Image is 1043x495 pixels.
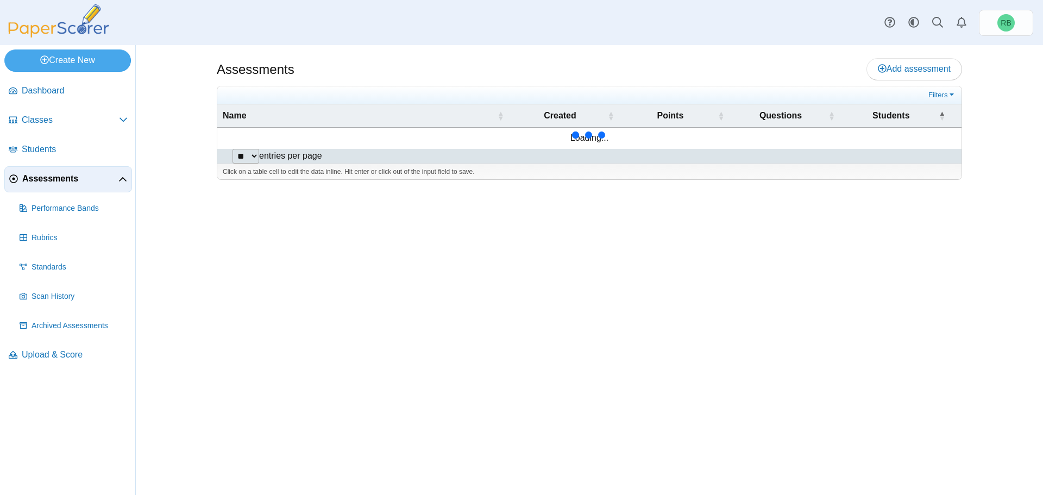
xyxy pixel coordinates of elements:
span: Performance Bands [32,203,128,214]
a: Dashboard [4,78,132,104]
span: Students [22,143,128,155]
a: Add assessment [866,58,962,80]
a: Scan History [15,284,132,310]
span: Created : Activate to sort [608,110,614,121]
a: Assessments [4,166,132,192]
a: Students [4,137,132,163]
a: Filters [926,90,959,101]
span: Name [223,110,495,122]
div: Click on a table cell to edit the data inline. Hit enter or click out of the input field to save. [217,164,962,180]
img: PaperScorer [4,4,113,37]
span: Classes [22,114,119,126]
label: entries per page [259,151,322,160]
a: Create New [4,49,131,71]
span: Upload & Score [22,349,128,361]
span: Robert Bartz [997,14,1015,32]
span: Dashboard [22,85,128,97]
a: Rubrics [15,225,132,251]
span: Rubrics [32,233,128,243]
span: Robert Bartz [1001,19,1011,27]
a: Robert Bartz [979,10,1033,36]
a: PaperScorer [4,30,113,39]
span: Scan History [32,291,128,302]
span: Students [846,110,937,122]
span: Questions [735,110,826,122]
td: Loading... [217,128,962,148]
span: Points : Activate to sort [718,110,724,121]
a: Archived Assessments [15,313,132,339]
a: Standards [15,254,132,280]
h1: Assessments [217,60,294,79]
span: Name : Activate to sort [497,110,504,121]
a: Classes [4,108,132,134]
a: Performance Bands [15,196,132,222]
span: Standards [32,262,128,273]
span: Students : Activate to invert sorting [939,110,945,121]
span: Questions : Activate to sort [828,110,835,121]
a: Alerts [950,11,973,35]
span: Add assessment [878,64,951,73]
span: Created [514,110,605,122]
span: Assessments [22,173,118,185]
a: Upload & Score [4,342,132,368]
span: Points [625,110,716,122]
span: Archived Assessments [32,321,128,331]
